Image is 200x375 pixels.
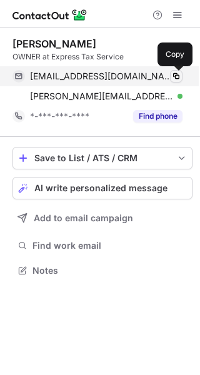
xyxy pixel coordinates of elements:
[34,153,171,163] div: Save to List / ATS / CRM
[12,51,192,62] div: OWNER at Express Tax Service
[133,110,182,122] button: Reveal Button
[30,71,173,82] span: [EMAIL_ADDRESS][DOMAIN_NAME]
[34,183,167,193] span: AI write personalized message
[12,37,96,50] div: [PERSON_NAME]
[12,177,192,199] button: AI write personalized message
[12,147,192,169] button: save-profile-one-click
[12,262,192,279] button: Notes
[12,7,87,22] img: ContactOut v5.3.10
[34,213,133,223] span: Add to email campaign
[12,207,192,229] button: Add to email campaign
[32,240,187,251] span: Find work email
[12,237,192,254] button: Find work email
[32,265,187,276] span: Notes
[30,91,173,102] span: [PERSON_NAME][EMAIL_ADDRESS][DOMAIN_NAME]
